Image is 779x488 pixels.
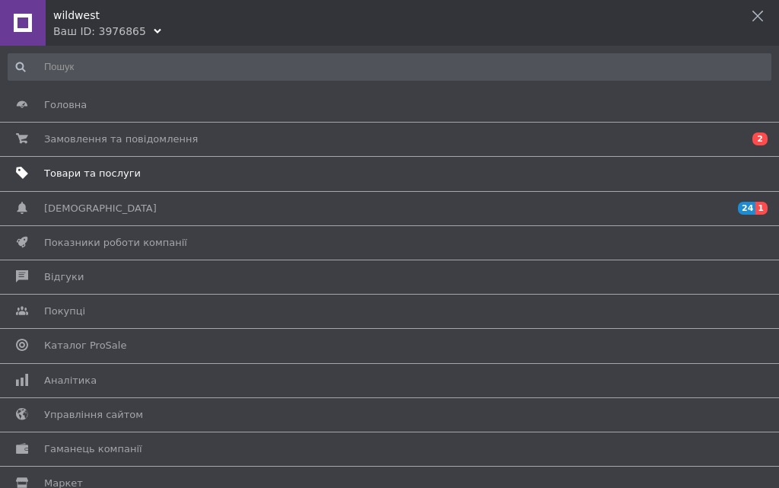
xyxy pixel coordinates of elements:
[44,305,85,318] span: Покупці
[53,24,146,39] div: Ваш ID: 3976865
[44,202,157,215] span: [DEMOGRAPHIC_DATA]
[44,132,198,146] span: Замовлення та повідомлення
[752,132,768,145] span: 2
[738,202,755,215] span: 24
[44,374,97,388] span: Аналітика
[44,98,87,112] span: Головна
[755,202,768,215] span: 1
[44,408,143,422] span: Управління сайтом
[44,236,187,250] span: Показники роботи компанії
[44,167,141,180] span: Товари та послуги
[44,442,142,456] span: Гаманець компанії
[44,339,126,352] span: Каталог ProSale
[44,270,84,284] span: Відгуки
[8,53,771,81] input: Пошук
